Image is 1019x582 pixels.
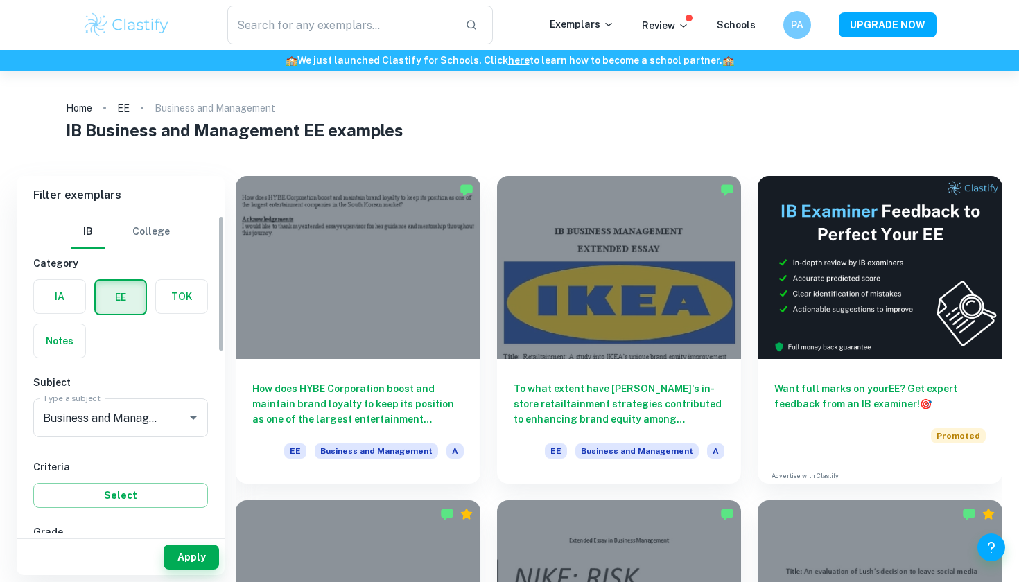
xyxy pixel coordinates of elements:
[3,53,1016,68] h6: We just launched Clastify for Schools. Click to learn how to become a school partner.
[920,398,932,409] span: 🎯
[252,381,464,427] h6: How does HYBE Corporation boost and maintain brand loyalty to keep its position as one of the lar...
[514,381,725,427] h6: To what extent have [PERSON_NAME]'s in-store retailtainment strategies contributed to enhancing b...
[720,507,734,521] img: Marked
[236,176,480,484] a: How does HYBE Corporation boost and maintain brand loyalty to keep its position as one of the lar...
[17,176,225,215] h6: Filter exemplars
[286,55,297,66] span: 🏫
[96,281,146,314] button: EE
[66,98,92,118] a: Home
[508,55,530,66] a: here
[34,280,85,313] button: IA
[155,100,275,116] p: Business and Management
[774,381,986,412] h6: Want full marks on your EE ? Get expert feedback from an IB examiner!
[156,280,207,313] button: TOK
[545,443,567,459] span: EE
[33,459,208,475] h6: Criteria
[33,375,208,390] h6: Subject
[315,443,438,459] span: Business and Management
[284,443,306,459] span: EE
[440,507,454,521] img: Marked
[33,483,208,508] button: Select
[982,507,995,521] div: Premium
[707,443,724,459] span: A
[758,176,1002,484] a: Want full marks on yourEE? Get expert feedback from an IB examiner!PromotedAdvertise with Clastify
[758,176,1002,359] img: Thumbnail
[82,11,171,39] img: Clastify logo
[497,176,742,484] a: To what extent have [PERSON_NAME]'s in-store retailtainment strategies contributed to enhancing b...
[132,215,170,249] button: College
[839,12,937,37] button: UPGRADE NOW
[227,6,454,44] input: Search for any exemplars...
[34,324,85,358] button: Notes
[550,17,614,32] p: Exemplars
[977,533,1005,561] button: Help and Feedback
[117,98,130,118] a: EE
[772,471,839,481] a: Advertise with Clastify
[446,443,464,459] span: A
[931,428,986,443] span: Promoted
[717,19,756,30] a: Schools
[962,507,976,521] img: Marked
[184,408,203,427] button: Open
[43,392,101,404] label: Type a subject
[783,11,811,39] button: PA
[575,443,699,459] span: Business and Management
[33,524,208,540] h6: Grade
[66,118,953,143] h1: IB Business and Management EE examples
[460,507,473,521] div: Premium
[642,18,689,33] p: Review
[71,215,170,249] div: Filter type choice
[33,256,208,271] h6: Category
[720,183,734,197] img: Marked
[71,215,105,249] button: IB
[164,545,219,570] button: Apply
[460,183,473,197] img: Marked
[722,55,734,66] span: 🏫
[790,17,805,33] h6: PA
